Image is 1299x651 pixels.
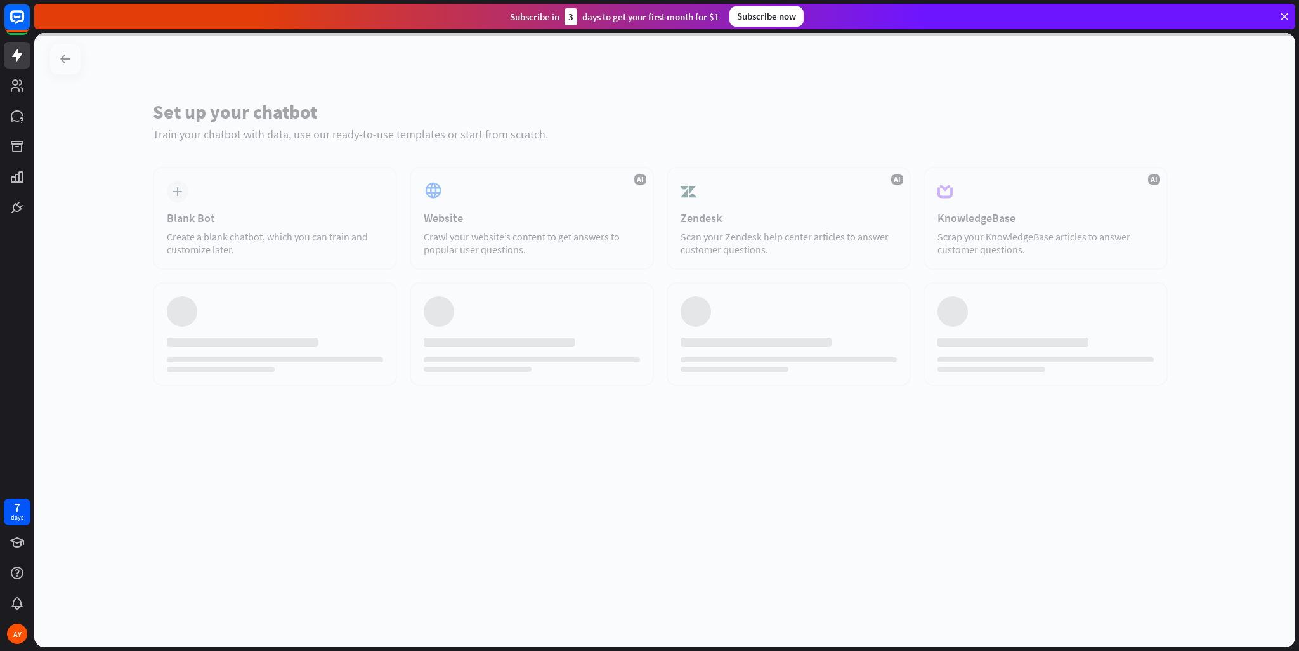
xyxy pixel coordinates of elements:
[11,513,23,522] div: days
[14,502,20,513] div: 7
[510,8,719,25] div: Subscribe in days to get your first month for $1
[7,624,27,644] div: AY
[565,8,577,25] div: 3
[729,6,804,27] div: Subscribe now
[4,499,30,525] a: 7 days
